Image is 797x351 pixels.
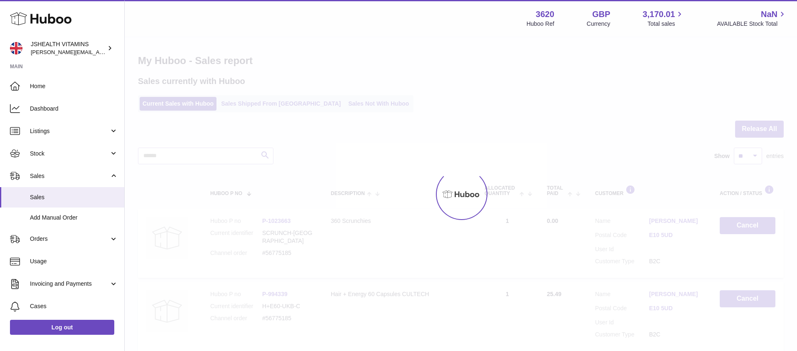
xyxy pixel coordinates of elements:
[30,193,118,201] span: Sales
[30,150,109,158] span: Stock
[30,105,118,113] span: Dashboard
[30,257,118,265] span: Usage
[592,9,610,20] strong: GBP
[643,9,675,20] span: 3,170.01
[717,20,787,28] span: AVAILABLE Stock Total
[30,172,109,180] span: Sales
[643,9,685,28] a: 3,170.01 Total sales
[30,127,109,135] span: Listings
[717,9,787,28] a: NaN AVAILABLE Stock Total
[30,302,118,310] span: Cases
[761,9,777,20] span: NaN
[30,280,109,288] span: Invoicing and Payments
[31,49,167,55] span: [PERSON_NAME][EMAIL_ADDRESS][DOMAIN_NAME]
[30,82,118,90] span: Home
[30,235,109,243] span: Orders
[30,214,118,222] span: Add Manual Order
[647,20,684,28] span: Total sales
[31,40,106,56] div: JSHEALTH VITAMINS
[587,20,610,28] div: Currency
[536,9,554,20] strong: 3620
[10,42,22,54] img: francesca@jshealthvitamins.com
[526,20,554,28] div: Huboo Ref
[10,320,114,335] a: Log out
